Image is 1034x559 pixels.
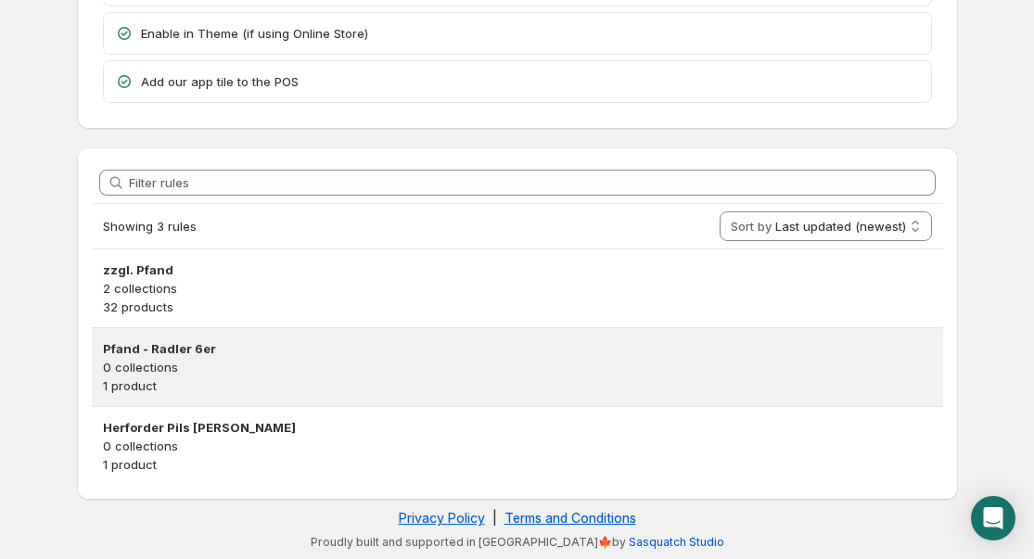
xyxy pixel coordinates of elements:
[629,535,724,549] a: Sasquatch Studio
[103,298,932,316] p: 32 products
[399,510,485,526] a: Privacy Policy
[103,260,932,279] h3: zzgl. Pfand
[86,535,949,550] p: Proudly built and supported in [GEOGRAPHIC_DATA]🍁by
[504,510,636,526] a: Terms and Conditions
[492,510,497,526] span: |
[103,219,197,234] span: Showing 3 rules
[141,24,920,43] p: Enable in Theme (if using Online Store)
[103,358,932,376] p: 0 collections
[971,496,1015,540] div: Open Intercom Messenger
[103,418,932,437] h3: Herforder Pils [PERSON_NAME]
[103,279,932,298] p: 2 collections
[103,455,932,474] p: 1 product
[141,72,920,91] p: Add our app tile to the POS
[103,339,932,358] h3: Pfand - Radler 6er
[103,437,932,455] p: 0 collections
[129,170,936,196] input: Filter rules
[103,376,932,395] p: 1 product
